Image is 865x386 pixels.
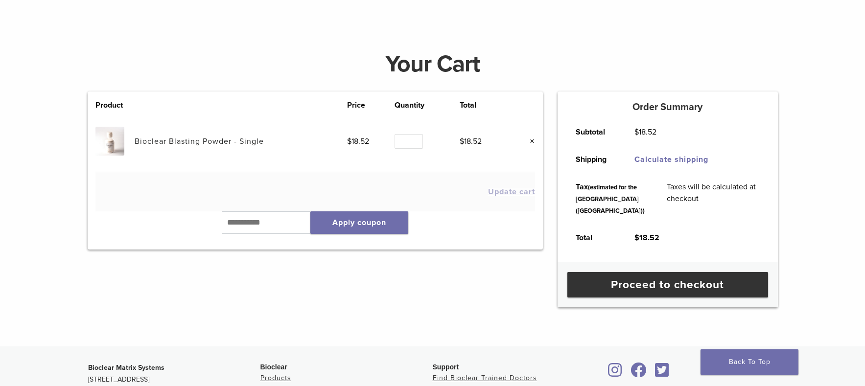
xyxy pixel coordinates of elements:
[701,349,798,375] a: Back To Top
[634,155,708,164] a: Calculate shipping
[95,127,124,156] img: Bioclear Blasting Powder - Single
[460,99,508,111] th: Total
[634,127,639,137] span: $
[565,118,624,146] th: Subtotal
[628,368,650,378] a: Bioclear
[488,188,535,196] button: Update cart
[634,233,639,243] span: $
[634,233,659,243] bdi: 18.52
[634,127,656,137] bdi: 18.52
[80,52,785,76] h1: Your Cart
[558,101,778,113] h5: Order Summary
[347,136,351,146] span: $
[576,183,645,215] small: (estimated for the [GEOGRAPHIC_DATA] ([GEOGRAPHIC_DATA]))
[433,363,459,371] span: Support
[310,211,408,234] button: Apply coupon
[135,136,264,146] a: Bioclear Blasting Powder - Single
[565,224,624,251] th: Total
[460,136,464,146] span: $
[652,368,673,378] a: Bioclear
[260,363,287,371] span: Bioclear
[522,135,535,148] a: Remove this item
[460,136,482,146] bdi: 18.52
[260,374,291,382] a: Products
[605,368,626,378] a: Bioclear
[433,374,537,382] a: Find Bioclear Trained Doctors
[565,173,656,224] th: Tax
[347,136,369,146] bdi: 18.52
[95,99,135,111] th: Product
[567,272,768,297] a: Proceed to checkout
[395,99,459,111] th: Quantity
[656,173,771,224] td: Taxes will be calculated at checkout
[347,99,395,111] th: Price
[88,363,164,372] strong: Bioclear Matrix Systems
[565,146,624,173] th: Shipping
